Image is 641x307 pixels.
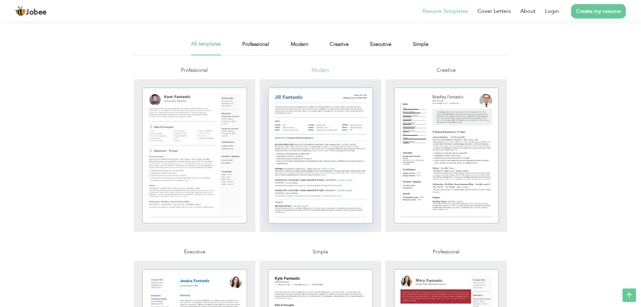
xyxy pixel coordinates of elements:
[184,248,205,255] span: Executive
[260,66,382,237] a: Modern
[191,40,221,55] a: All templates
[312,67,329,73] span: Modern
[15,6,26,17] img: jobee.io
[15,6,47,17] a: Jobee
[291,40,308,55] a: Modern
[413,40,428,55] a: Simple
[433,248,460,255] span: Professional
[477,7,511,15] a: Cover Letters
[181,67,208,73] span: Professional
[571,4,626,19] a: Create my resume
[26,9,47,16] span: Jobee
[422,7,468,15] a: Resume Templates
[313,248,328,255] span: Simple
[437,67,456,73] span: Creative
[370,40,391,55] a: Executive
[330,40,349,55] a: Creative
[242,40,269,55] a: Professional
[386,66,507,237] a: Creative
[134,66,256,237] a: Professional
[520,7,536,15] a: About
[545,7,559,15] a: Login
